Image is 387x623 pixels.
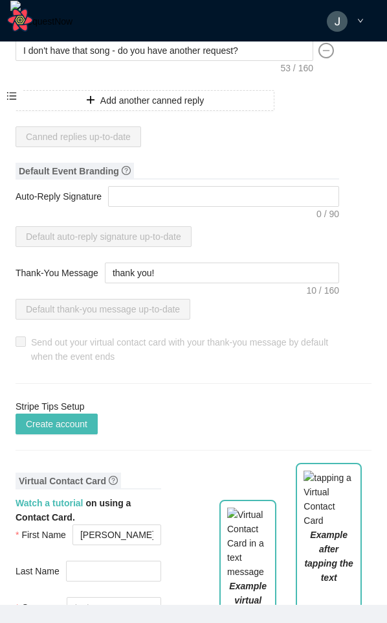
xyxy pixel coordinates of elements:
[66,561,161,582] input: Last Name
[26,335,339,364] span: Send out your virtual contact card with your thank-you message by default when the event ends
[16,414,98,434] button: Create account
[10,1,72,42] img: RequestNow
[7,7,33,33] button: Open React Query Devtools
[16,498,85,508] a: Watch a tutorial
[16,90,274,111] button: plusAdd another canned reply
[16,40,313,61] textarea: I don't have that song - do you have another request?
[16,561,66,582] label: Last Name
[26,417,87,431] span: Create account
[16,263,105,283] label: Thank-You Message
[327,11,348,32] img: ACg8ocK3gkUkjpe1c0IxWLUlv1TSlZ79iN_bDPixWr38nCtUbSolTQ=s96-c
[16,126,141,147] button: Canned replies up-to-date
[16,163,134,180] span: Default Event Branding
[227,508,269,579] img: Virtual Contact Card in a text message
[86,95,95,106] span: plus
[16,226,192,247] button: Default auto-reply signature up-to-date
[16,524,72,545] label: First Name
[122,166,131,175] span: question-circle
[318,43,334,58] span: minus-circle
[304,471,354,528] img: tapping a Virtual Contact Card
[16,498,131,523] b: on using a Contact Card.
[72,524,161,545] input: First Name
[105,263,339,283] textarea: Thank-You Message
[16,597,67,618] label: Company
[108,186,339,207] textarea: Auto-Reply Signature
[304,528,354,585] figcaption: Example after tapping the text
[67,597,161,618] input: Company
[357,18,364,24] span: down
[16,186,108,207] label: Auto-Reply Signature
[16,299,190,320] button: Default thank-you message up-to-date
[16,399,371,414] div: Stripe Tips Setup
[16,473,121,489] span: Virtual Contact Card
[109,476,118,485] span: question-circle
[100,93,204,108] span: Add another canned reply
